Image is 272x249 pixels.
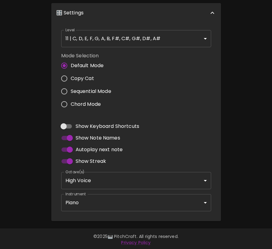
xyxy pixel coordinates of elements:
[71,101,101,108] span: Chord Mode
[76,123,139,130] span: Show Keyboard Shortcuts
[51,3,221,23] div: 🎛️ Settings
[56,9,84,17] p: 🎛️ Settings
[71,62,104,69] span: Default Mode
[61,172,211,189] div: High Voice
[121,239,151,246] a: Privacy Policy
[71,75,94,82] span: Copy Cat
[76,134,120,142] span: Show Note Names
[65,191,86,197] label: Instrument
[7,233,265,239] p: © 2025 🎹 PitchCraft. All rights reserved.
[76,146,123,153] span: Autoplay next note
[65,27,75,33] label: Level
[61,30,211,47] div: 11 | C, D, E, F, G, A, B, F#, C#, G#, D#, A#
[61,52,116,59] label: Mode Selection
[61,194,211,211] div: Piano
[65,169,85,174] label: Octave(s)
[76,158,106,165] span: Show Streak
[71,88,111,95] span: Sequential Mode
